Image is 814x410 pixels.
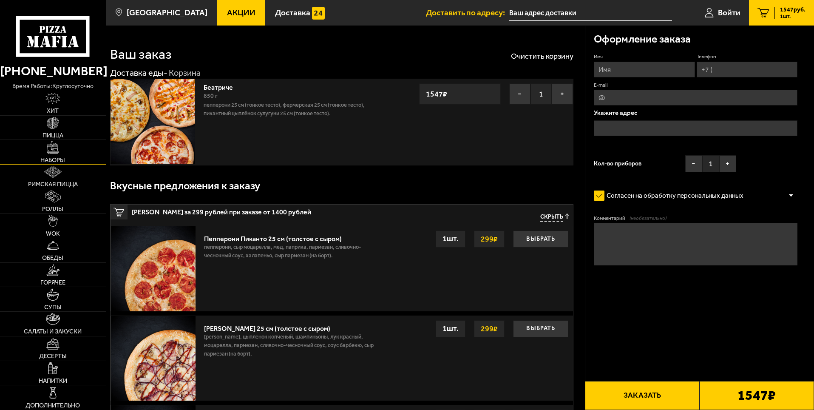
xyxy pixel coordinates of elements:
[697,53,797,60] label: Телефон
[227,9,255,17] span: Акции
[594,34,691,45] h3: Оформление заказа
[479,321,500,337] strong: 299 ₽
[204,243,364,264] p: пепперони, сыр Моцарелла, мед, паприка, пармезан, сливочно-чесночный соус, халапеньо, сыр пармеза...
[47,108,59,114] span: Хит
[436,231,465,248] div: 1 шт.
[424,86,449,102] strong: 1547 ₽
[594,82,797,89] label: E-mail
[204,231,364,243] div: Пепперони Пиканто 25 см (толстое с сыром)
[204,81,241,91] a: Беатриче
[46,231,60,236] span: WOK
[530,83,552,105] span: 1
[204,320,390,333] div: [PERSON_NAME] 25 см (толстое с сыром)
[44,304,62,310] span: Супы
[39,378,67,384] span: Напитки
[594,215,797,222] label: Комментарий
[630,215,667,222] span: (необязательно)
[110,68,167,78] a: Доставка еды-
[513,231,568,248] button: Выбрать
[718,9,740,17] span: Войти
[26,402,80,408] span: Дополнительно
[702,155,719,172] span: 1
[540,214,569,222] button: Скрыть
[719,155,736,172] button: +
[685,155,702,172] button: −
[132,205,409,216] span: [PERSON_NAME] за 299 рублей при заказе от 1400 рублей
[28,181,78,187] span: Римская пицца
[436,320,465,337] div: 1 шт.
[24,328,82,334] span: Салаты и закуски
[111,316,573,401] a: [PERSON_NAME] 25 см (толстое с сыром)[PERSON_NAME], цыпленок копченый, шампиньоны, лук красный, м...
[594,90,797,105] input: @
[513,320,568,337] button: Выбрать
[42,206,63,212] span: Роллы
[594,53,695,60] label: Имя
[39,353,67,359] span: Десерты
[204,101,392,118] p: Пепперони 25 см (тонкое тесто), Фермерская 25 см (тонкое тесто), Пикантный цыплёнок сулугуни 25 с...
[111,226,573,311] a: Пепперони Пиканто 25 см (толстое с сыром)пепперони, сыр Моцарелла, мед, паприка, пармезан, сливоч...
[594,187,752,204] label: Согласен на обработку персональных данных
[737,389,776,402] b: 1547 ₽
[585,381,699,410] button: Заказать
[127,9,207,17] span: [GEOGRAPHIC_DATA]
[204,333,390,362] p: [PERSON_NAME], цыпленок копченый, шампиньоны, лук красный, моцарелла, пармезан, сливочно-чесночны...
[540,214,563,222] span: Скрыть
[426,9,509,17] span: Доставить по адресу:
[697,62,797,77] input: +7 (
[312,7,325,20] img: 15daf4d41897b9f0e9f617042186c801.svg
[169,68,201,79] div: Корзина
[204,92,218,100] span: 850 г
[110,181,260,191] h3: Вкусные предложения к заказу
[110,48,172,61] h1: Ваш заказ
[594,161,641,167] span: Кол-во приборов
[594,110,797,116] p: Укажите адрес
[509,83,530,105] button: −
[40,279,65,285] span: Горячее
[479,231,500,247] strong: 299 ₽
[509,5,672,21] input: Ваш адрес доставки
[43,132,63,138] span: Пицца
[40,157,65,163] span: Наборы
[552,83,573,105] button: +
[275,9,310,17] span: Доставка
[780,7,805,13] span: 1547 руб.
[42,255,63,261] span: Обеды
[780,14,805,19] span: 1 шт.
[594,62,695,77] input: Имя
[511,52,573,60] button: Очистить корзину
